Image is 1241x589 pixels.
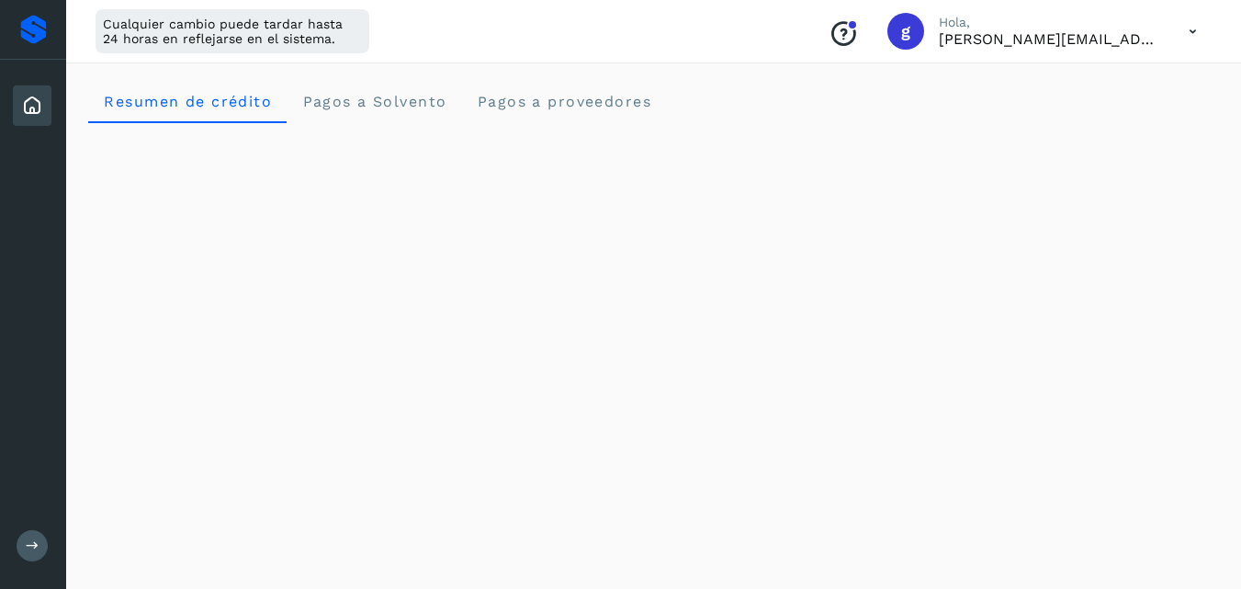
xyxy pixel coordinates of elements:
[13,85,51,126] div: Inicio
[103,93,272,110] span: Resumen de crédito
[939,15,1159,30] p: Hola,
[476,93,651,110] span: Pagos a proveedores
[301,93,446,110] span: Pagos a Solvento
[96,9,369,53] div: Cualquier cambio puede tardar hasta 24 horas en reflejarse en el sistema.
[939,30,1159,48] p: g.gonzalez@eailogistics.com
